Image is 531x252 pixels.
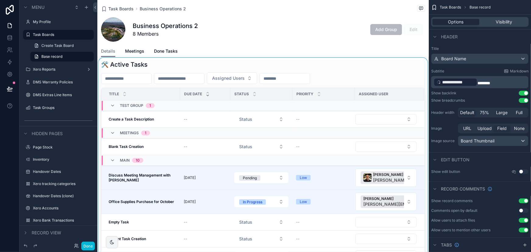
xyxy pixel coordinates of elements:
span: Edit button [441,157,470,163]
a: Business Operations 2 [140,6,186,12]
label: Show edit button [431,169,460,174]
div: Show backlink [431,91,456,96]
span: Default [460,110,474,116]
span: Task Boards [440,5,461,10]
span: Record view [32,230,61,236]
span: Board Thumbnail [461,138,494,144]
button: Board Name [431,54,529,64]
span: Assigned User [359,92,388,96]
label: DMS Extras Line Items [33,93,93,97]
a: Task Boards [101,6,134,12]
span: Board Name [441,56,466,62]
div: Allow users to attach files [431,218,475,223]
a: Details [101,46,115,57]
span: Header [441,34,458,40]
span: Large [496,110,508,116]
label: Xero Accounts [33,206,93,211]
label: Image source [431,138,456,143]
span: Record comments [441,186,485,192]
span: Options [448,19,464,25]
button: Done [81,242,95,250]
label: My Profile [33,19,93,24]
span: Details [101,48,115,54]
label: Xero Bank Transactions [33,218,93,223]
span: Priority [296,92,313,96]
a: Create Task Board [30,41,94,51]
span: Upload [477,125,492,131]
span: Field [497,125,507,131]
label: DMS Warranty Policies [33,80,93,85]
h1: Business Operations 2 [133,22,198,30]
label: Header width [431,110,456,115]
span: 8 Members [133,30,198,37]
label: Handover Dates [33,169,93,174]
div: 1 [145,131,146,135]
a: Done Tasks [154,46,178,58]
span: Test Group [120,103,143,108]
label: Image [431,126,456,131]
span: Meetings [125,48,144,54]
span: Markdown [510,69,529,74]
label: Title [431,46,529,51]
span: None [514,125,525,131]
div: Comments open by default [431,208,477,213]
span: Menu [32,4,44,10]
label: Task Boards [33,32,90,37]
span: Due Date [184,92,202,96]
span: Create Task Board [41,43,74,48]
label: Task Groups [33,105,93,110]
span: Done Tasks [154,48,178,54]
span: Status [234,92,249,96]
label: Handover Dates (clone) [33,194,93,198]
span: Hidden pages [32,131,63,137]
span: Base record [470,5,491,10]
span: Task Boards [108,6,134,12]
span: 75% [480,110,489,116]
div: 10 [136,158,140,163]
label: Xero Reports [33,67,84,72]
div: Show record comments [431,198,473,203]
span: Full [516,110,523,116]
div: Allow users to mention other users [431,228,491,233]
label: Xero tracking categories [33,181,93,186]
span: Tabs [441,242,452,248]
label: Inventory [33,157,93,162]
a: Markdown [504,69,529,74]
label: Subtitle [431,69,444,74]
span: Visibility [496,19,512,25]
a: Base record [30,52,94,61]
div: Show breadcrumbs [431,98,465,103]
span: MAIN [120,158,130,163]
span: Base record [41,54,62,59]
div: 1 [149,103,151,108]
span: Title [109,92,119,96]
span: URL [463,125,471,131]
a: Meetings [125,46,144,58]
button: Board Thumbnail [458,136,529,146]
span: Meetings [120,131,139,135]
label: Page Stock [33,145,93,150]
div: scrollable content [431,76,529,88]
